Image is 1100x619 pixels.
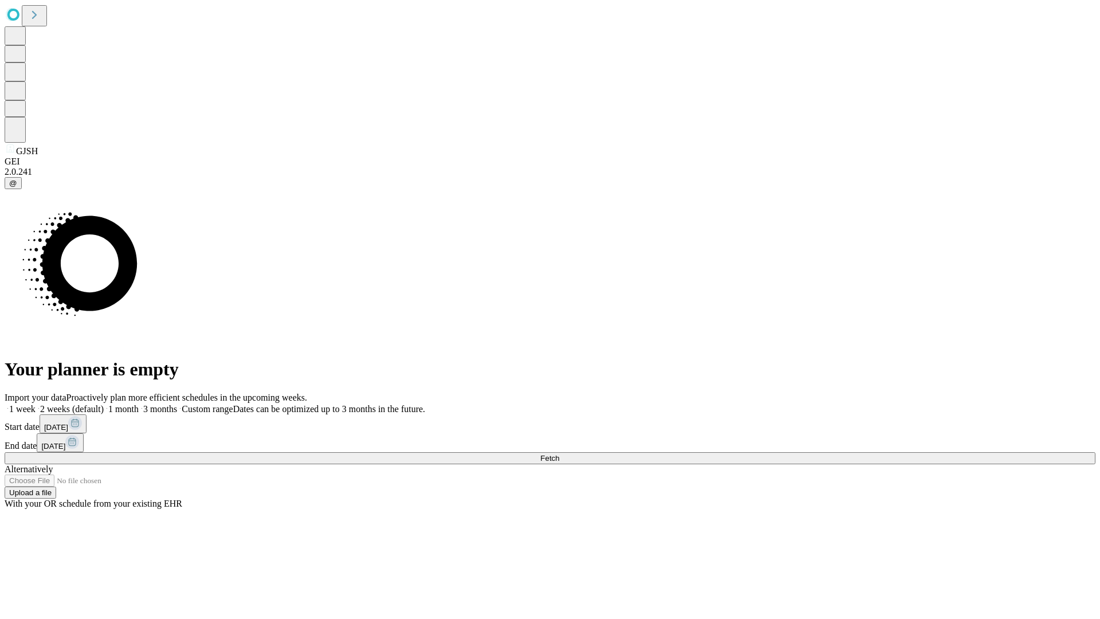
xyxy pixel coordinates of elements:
button: Upload a file [5,487,56,499]
span: Alternatively [5,464,53,474]
span: Import your data [5,393,66,402]
span: Proactively plan more efficient schedules in the upcoming weeks. [66,393,307,402]
div: End date [5,433,1095,452]
span: Dates can be optimized up to 3 months in the future. [233,404,425,414]
span: 3 months [143,404,177,414]
span: Fetch [540,454,559,463]
span: 1 week [9,404,36,414]
div: GEI [5,156,1095,167]
button: [DATE] [37,433,84,452]
span: 1 month [108,404,139,414]
span: 2 weeks (default) [40,404,104,414]
div: Start date [5,414,1095,433]
span: [DATE] [41,442,65,450]
div: 2.0.241 [5,167,1095,177]
span: @ [9,179,17,187]
span: Custom range [182,404,233,414]
span: [DATE] [44,423,68,432]
span: With your OR schedule from your existing EHR [5,499,182,508]
button: Fetch [5,452,1095,464]
span: GJSH [16,146,38,156]
h1: Your planner is empty [5,359,1095,380]
button: [DATE] [40,414,87,433]
button: @ [5,177,22,189]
